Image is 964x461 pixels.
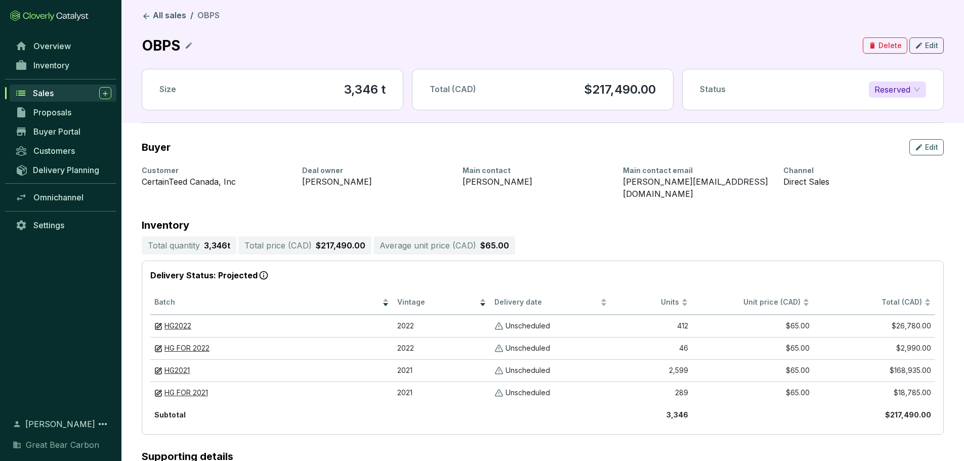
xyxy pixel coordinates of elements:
[584,81,656,98] p: $217,490.00
[10,85,116,102] a: Sales
[393,382,490,404] td: 2021
[316,239,365,252] p: $217,490.00
[814,382,935,404] td: $18,785.00
[615,298,679,307] span: Units
[814,337,935,359] td: $2,990.00
[164,366,190,374] span: HG2021
[863,37,907,54] button: Delete
[142,220,944,230] p: Inventory
[344,81,386,98] section: 3,346 t
[154,410,186,419] b: Subtotal
[154,389,162,397] img: draft
[397,298,477,307] span: Vintage
[692,382,814,404] td: $65.00
[10,189,116,206] a: Omnichannel
[700,84,726,95] p: Status
[154,345,162,353] img: draft
[623,176,771,200] div: [PERSON_NAME][EMAIL_ADDRESS][DOMAIN_NAME]
[666,410,688,419] b: 3,346
[393,315,490,337] td: 2022
[190,10,193,22] li: /
[164,321,191,331] a: HG2022
[10,57,116,74] a: Inventory
[164,388,208,397] span: HG FOR 2021
[494,366,504,375] img: Unscheduled
[783,176,932,188] div: Direct Sales
[164,366,190,375] a: HG2021
[33,41,71,51] span: Overview
[878,40,902,51] span: Delete
[150,290,393,315] th: Batch
[10,161,116,178] a: Delivery Planning
[506,366,550,375] p: Unscheduled
[494,344,504,353] img: Unscheduled
[10,142,116,159] a: Customers
[150,269,935,282] p: Delivery Status: Projected
[611,315,692,337] td: 412
[814,315,935,337] td: $26,780.00
[925,40,938,51] span: Edit
[302,165,450,176] div: Deal owner
[197,10,220,20] span: OBPS
[506,388,550,398] p: Unscheduled
[783,165,932,176] div: Channel
[159,84,176,95] p: Size
[204,239,230,252] p: 3,346 t
[244,239,312,252] p: Total price ( CAD )
[506,321,550,331] p: Unscheduled
[26,439,99,451] span: Great Bear Carbon
[33,165,99,175] span: Delivery Planning
[506,344,550,353] p: Unscheduled
[393,359,490,382] td: 2021
[380,239,476,252] p: Average unit price ( CAD )
[142,165,290,176] div: Customer
[494,298,599,307] span: Delivery date
[393,337,490,359] td: 2022
[33,107,71,117] span: Proposals
[10,217,116,234] a: Settings
[33,88,54,98] span: Sales
[154,322,162,330] img: draft
[154,367,162,375] img: draft
[885,410,931,419] b: $217,490.00
[142,34,181,57] p: OBPS
[10,37,116,55] a: Overview
[494,388,504,398] img: Unscheduled
[33,220,64,230] span: Settings
[164,321,191,330] span: HG2022
[164,344,209,352] span: HG FOR 2022
[148,239,200,252] p: Total quantity
[925,142,938,152] span: Edit
[611,290,692,315] th: Units
[33,192,83,202] span: Omnichannel
[140,10,188,22] a: All sales
[882,298,922,306] span: Total (CAD)
[692,359,814,382] td: $65.00
[692,337,814,359] td: $65.00
[142,142,171,153] h2: Buyer
[909,37,944,54] button: Edit
[611,382,692,404] td: 289
[10,123,116,140] a: Buyer Portal
[743,298,801,306] span: Unit price (CAD)
[623,165,771,176] div: Main contact email
[463,165,611,176] div: Main contact
[463,176,611,188] div: [PERSON_NAME]
[33,127,80,137] span: Buyer Portal
[10,104,116,121] a: Proposals
[302,176,450,188] div: [PERSON_NAME]
[430,84,476,94] span: Total (CAD)
[393,290,490,315] th: Vintage
[164,388,208,398] a: HG FOR 2021
[692,315,814,337] td: $65.00
[814,359,935,382] td: $168,935.00
[480,239,509,252] p: $65.00
[154,298,380,307] span: Batch
[611,359,692,382] td: 2,599
[494,321,504,331] img: Unscheduled
[490,290,612,315] th: Delivery date
[33,60,69,70] span: Inventory
[909,139,944,155] button: Edit
[142,176,290,188] div: CertainTeed Canada, Inc
[611,337,692,359] td: 46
